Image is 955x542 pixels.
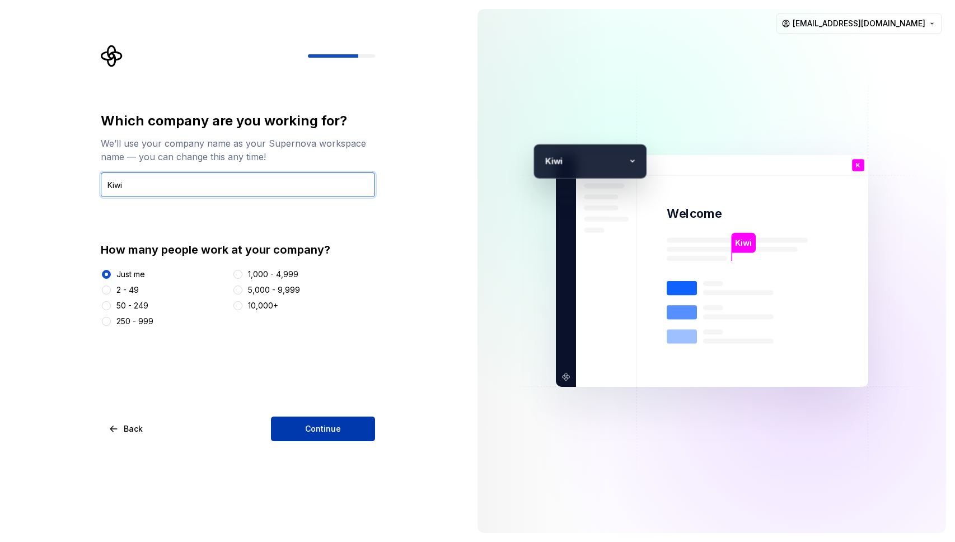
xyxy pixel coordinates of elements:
[101,112,375,130] div: Which company are you working for?
[735,237,752,249] p: Kiwi
[551,154,624,168] p: iwi
[667,205,722,222] p: Welcome
[248,300,278,311] div: 10,000+
[776,13,942,34] button: [EMAIL_ADDRESS][DOMAIN_NAME]
[101,417,152,441] button: Back
[116,269,145,280] div: Just me
[793,18,925,29] span: [EMAIL_ADDRESS][DOMAIN_NAME]
[101,137,375,163] div: We’ll use your company name as your Supernova workspace name — you can change this any time!
[101,242,375,258] div: How many people work at your company?
[101,45,123,67] svg: Supernova Logo
[116,316,153,327] div: 250 - 999
[305,423,341,434] span: Continue
[116,284,139,296] div: 2 - 49
[855,162,860,169] p: K
[124,423,143,434] span: Back
[116,300,148,311] div: 50 - 249
[248,284,300,296] div: 5,000 - 9,999
[539,154,551,168] p: K
[101,172,375,197] input: Company name
[248,269,298,280] div: 1,000 - 4,999
[271,417,375,441] button: Continue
